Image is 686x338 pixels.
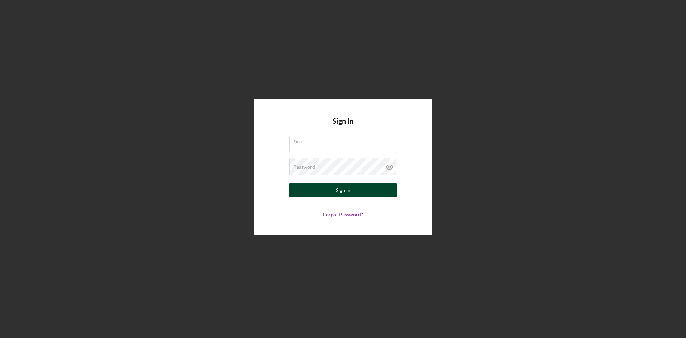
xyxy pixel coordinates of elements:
[293,164,315,170] label: Password
[289,183,397,197] button: Sign In
[293,136,396,144] label: Email
[323,211,363,217] a: Forgot Password?
[333,117,353,136] h4: Sign In
[336,183,351,197] div: Sign In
